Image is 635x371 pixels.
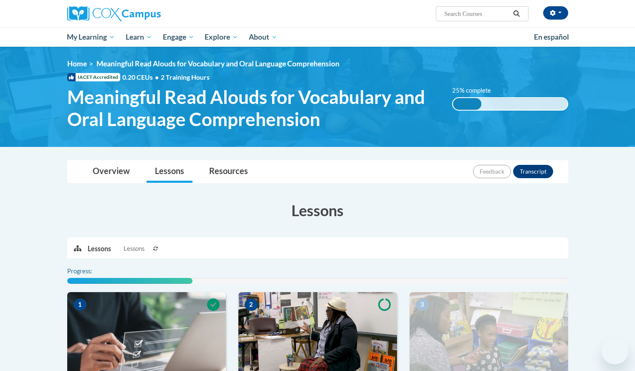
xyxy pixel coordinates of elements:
span: Meaningful Read Alouds for Vocabulary and Oral Language Comprehension [67,86,440,130]
a: Explore [199,28,243,47]
p: Lessons [88,244,111,253]
span: My Learning [67,32,115,42]
span: • [155,73,159,81]
img: Cox Campus [67,6,161,21]
span: Engage [163,32,194,42]
button: Feedback [473,165,511,178]
span: 2 Training Hours [161,73,210,81]
div: Main menu [55,28,581,47]
a: Engage [157,28,200,47]
span: 3 [416,298,429,311]
iframe: Button to launch messaging window [602,338,628,364]
a: Resources [201,161,256,183]
span: En español [534,33,569,41]
a: About [243,28,283,47]
a: Home [67,59,87,68]
input: Search Courses [443,9,510,19]
span: About [249,32,277,42]
a: My Learning [62,28,121,47]
label: Progress: [67,267,115,276]
a: Overview [84,161,138,183]
label: 25% complete [452,86,500,95]
span: Meaningful Read Alouds for Vocabulary and Oral Language Comprehension [96,59,339,68]
a: En español [529,28,574,46]
button: Account Settings [543,6,568,20]
span: 0.20 CEUs [122,73,161,82]
a: Cox Campus [67,6,226,21]
a: Lessons [147,161,192,183]
button: Transcript [513,165,553,178]
span: IACET Accredited [67,73,120,81]
span: Learn [126,32,152,42]
span: Lessons [124,244,144,253]
div: 25% complete [453,98,481,110]
span: Explore [205,32,238,42]
button: Search [510,9,523,19]
h3: Lessons [67,200,568,221]
span: 1 [73,298,87,311]
a: Learn [120,28,157,47]
span: 2 [245,298,258,311]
